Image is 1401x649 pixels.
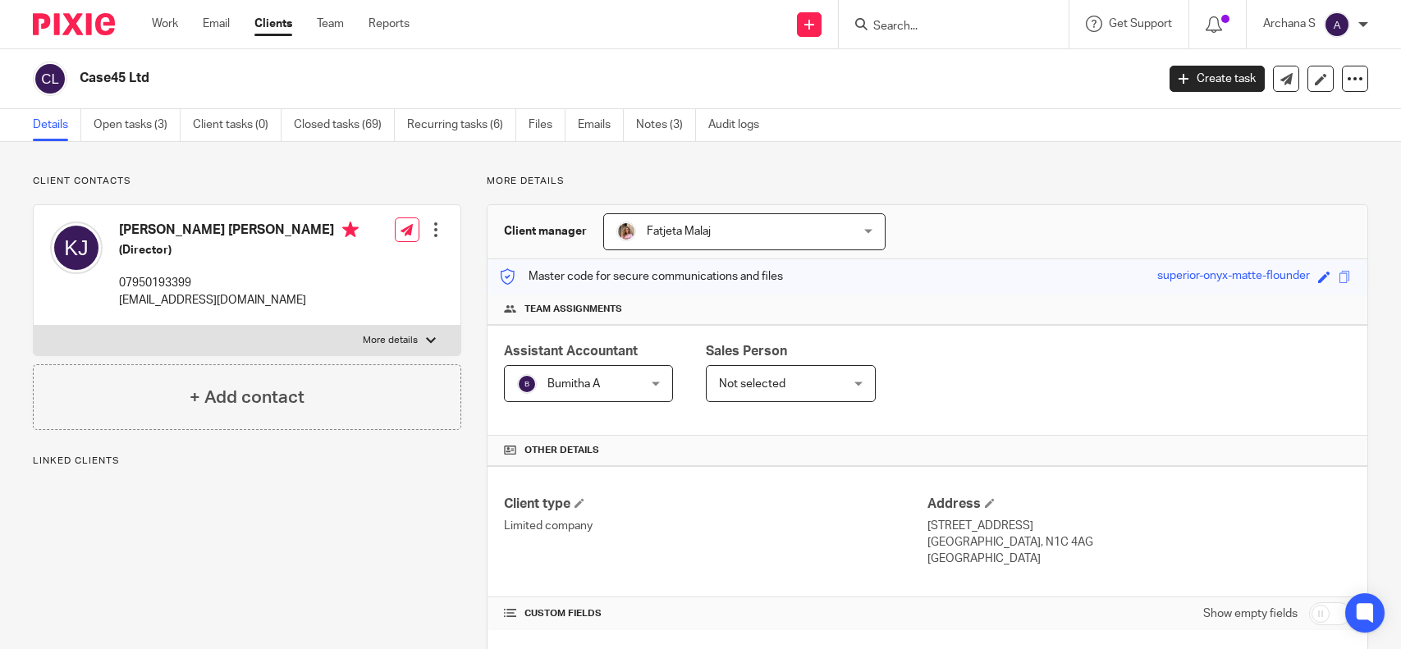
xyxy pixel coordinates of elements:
[524,444,599,457] span: Other details
[1203,606,1298,622] label: Show empty fields
[616,222,636,241] img: MicrosoftTeams-image%20(5).png
[504,518,927,534] p: Limited company
[708,109,771,141] a: Audit logs
[203,16,230,32] a: Email
[547,378,600,390] span: Bumitha A
[1170,66,1265,92] a: Create task
[636,109,696,141] a: Notes (3)
[524,303,622,316] span: Team assignments
[407,109,516,141] a: Recurring tasks (6)
[1324,11,1350,38] img: svg%3E
[504,345,638,358] span: Assistant Accountant
[500,268,783,285] p: Master code for secure communications and files
[342,222,359,238] i: Primary
[927,496,1351,513] h4: Address
[529,109,565,141] a: Files
[927,534,1351,551] p: [GEOGRAPHIC_DATA], N1C 4AG
[927,518,1351,534] p: [STREET_ADDRESS]
[369,16,410,32] a: Reports
[487,175,1368,188] p: More details
[33,455,461,468] p: Linked clients
[363,334,418,347] p: More details
[1157,267,1310,286] div: superior-onyx-matte-flounder
[719,378,785,390] span: Not selected
[119,222,359,242] h4: [PERSON_NAME] [PERSON_NAME]
[33,109,81,141] a: Details
[33,62,67,96] img: svg%3E
[706,345,787,358] span: Sales Person
[504,607,927,620] h4: CUSTOM FIELDS
[119,242,359,258] h5: (Director)
[504,496,927,513] h4: Client type
[517,374,537,394] img: svg%3E
[193,109,282,141] a: Client tasks (0)
[33,13,115,35] img: Pixie
[578,109,624,141] a: Emails
[872,20,1019,34] input: Search
[94,109,181,141] a: Open tasks (3)
[504,223,587,240] h3: Client manager
[119,292,359,309] p: [EMAIL_ADDRESS][DOMAIN_NAME]
[254,16,292,32] a: Clients
[927,551,1351,567] p: [GEOGRAPHIC_DATA]
[1109,18,1172,30] span: Get Support
[33,175,461,188] p: Client contacts
[317,16,344,32] a: Team
[190,385,304,410] h4: + Add contact
[119,275,359,291] p: 07950193399
[1263,16,1316,32] p: Archana S
[80,70,932,87] h2: Case45 Ltd
[50,222,103,274] img: svg%3E
[294,109,395,141] a: Closed tasks (69)
[152,16,178,32] a: Work
[647,226,711,237] span: Fatjeta Malaj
